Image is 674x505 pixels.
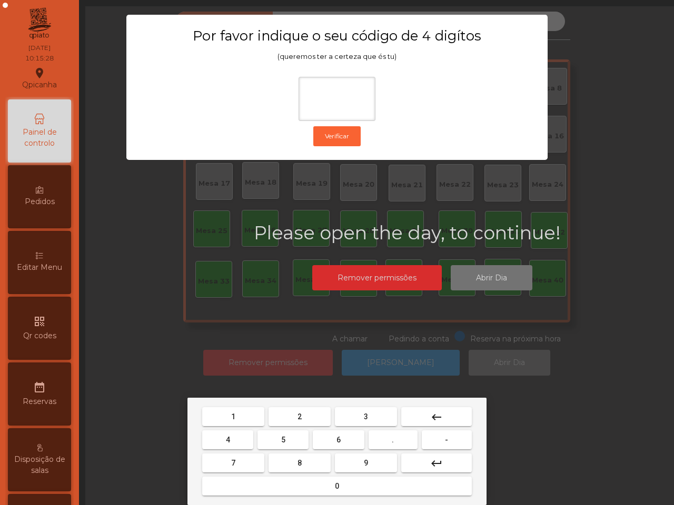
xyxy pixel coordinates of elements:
[430,411,443,423] mat-icon: keyboard_backspace
[231,459,235,467] span: 7
[336,436,341,444] span: 6
[277,53,397,60] span: (queremos ter a certeza que és tu)
[298,459,302,467] span: 8
[231,412,235,421] span: 1
[430,457,443,470] mat-icon: keyboard_return
[364,459,368,467] span: 9
[281,436,285,444] span: 5
[313,126,361,146] button: Verificar
[147,27,527,44] h3: Por favor indique o seu código de 4 digítos
[335,482,339,490] span: 0
[226,436,230,444] span: 4
[364,412,368,421] span: 3
[445,436,448,444] span: -
[298,412,302,421] span: 2
[392,436,394,444] span: .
